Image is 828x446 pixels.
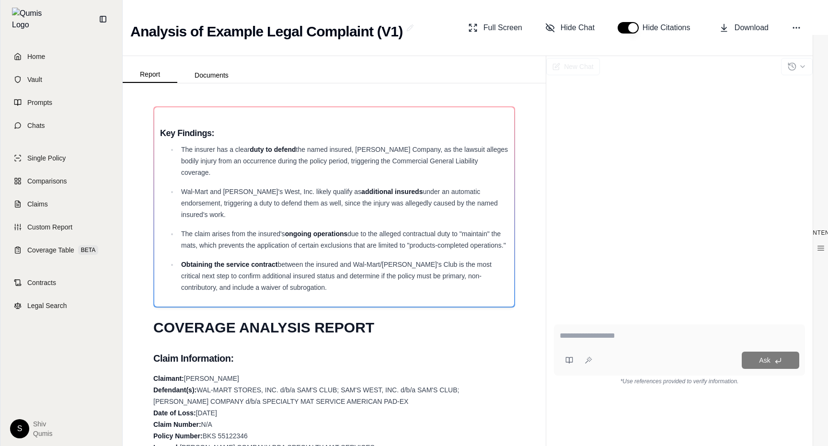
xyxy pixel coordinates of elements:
strong: Policy Number: [153,432,203,440]
span: Hide Citations [643,22,696,34]
span: between the insured and Wal-Mart/[PERSON_NAME]'s Club is the most critical next step to confirm a... [181,261,492,291]
div: S [10,419,29,438]
span: under an automatic endorsement, triggering a duty to defend them as well, since the injury was al... [181,188,498,218]
span: Custom Report [27,222,72,232]
span: Download [735,22,769,34]
a: Comparisons [6,171,116,192]
span: The insurer has a clear [181,146,250,153]
button: Ask [742,352,799,369]
span: Hide Chat [561,22,595,34]
span: Qumis [33,429,52,438]
span: Home [27,52,45,61]
h3: Key Findings: [160,126,508,140]
span: Chats [27,121,45,130]
span: Single Policy [27,153,66,163]
a: Contracts [6,272,116,293]
span: N/A [201,421,212,428]
h1: COVERAGE ANALYSIS REPORT [153,319,515,336]
button: Collapse sidebar [95,11,111,27]
span: Claims [27,199,48,209]
button: Hide Chat [541,18,598,37]
span: Legal Search [27,301,67,310]
span: Shiv [33,419,52,429]
span: BETA [78,245,98,255]
span: Full Screen [483,22,522,34]
a: Custom Report [6,217,116,238]
h2: Claim Information: [153,352,515,365]
span: duty to defend [250,146,296,153]
strong: Defendant(s): [153,386,196,394]
a: Single Policy [6,148,116,169]
h2: Analysis of Example Legal Complaint (V1) [130,23,402,40]
strong: Claim Number: [153,421,201,428]
span: Vault [27,75,42,84]
span: ongoing operations [285,230,348,238]
strong: Claimant: [153,375,184,382]
span: [DATE] [196,409,217,417]
span: [PERSON_NAME] [184,375,239,382]
div: *Use references provided to verify information. [554,376,805,385]
span: WAL-MART STORES, INC. d/b/a SAM'S CLUB; SAM'S WEST, INC. d/b/a SAM'S CLUB; [PERSON_NAME] COMPANY ... [153,386,459,405]
span: additional insureds [361,188,423,195]
span: Comparisons [27,176,67,186]
button: Full Screen [464,18,526,37]
button: Documents [177,68,246,83]
a: Vault [6,69,116,90]
span: due to the alleged contractual duty to "maintain" the mats, which prevents the application of cer... [181,230,506,249]
span: Contracts [27,278,56,287]
button: Report [123,67,177,83]
img: Qumis Logo [12,8,48,31]
span: Coverage Table [27,245,74,255]
a: Chats [6,115,116,136]
a: Home [6,46,116,67]
button: Download [715,18,772,37]
span: Obtaining the service contract [181,261,278,268]
a: Coverage TableBETA [6,240,116,261]
span: BKS 55122346 [203,432,248,440]
span: Wal-Mart and [PERSON_NAME]'s West, Inc. likely qualify as [181,188,361,195]
a: Claims [6,194,116,215]
span: The claim arises from the insured's [181,230,285,238]
span: Prompts [27,98,52,107]
span: the named insured, [PERSON_NAME] Company, as the lawsuit alleges bodily injury from an occurrence... [181,146,508,176]
a: Prompts [6,92,116,113]
a: Legal Search [6,295,116,316]
span: Ask [759,356,770,364]
strong: Date of Loss: [153,409,196,417]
